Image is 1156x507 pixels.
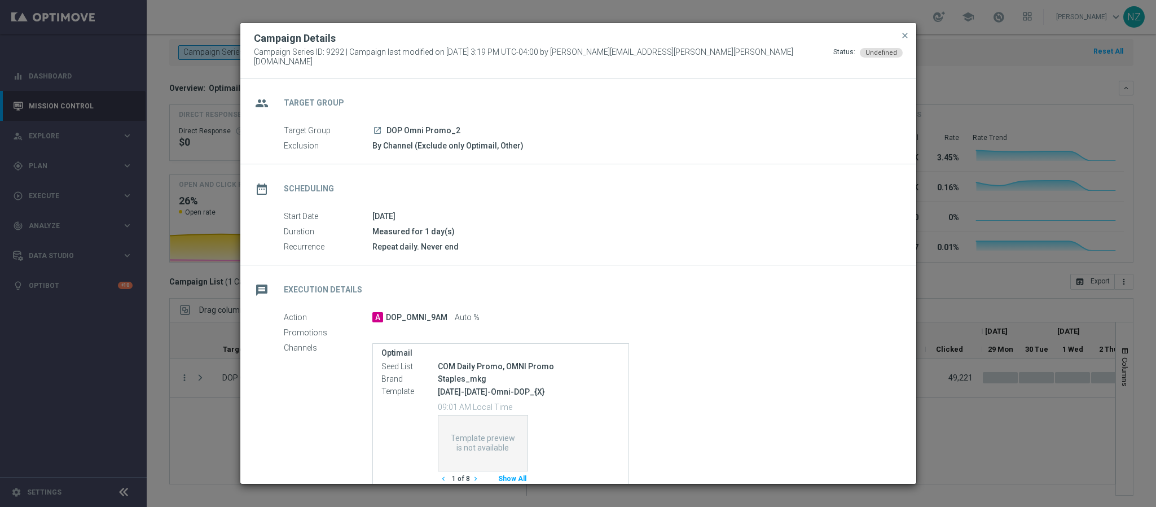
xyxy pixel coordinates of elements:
div: Staples_mkg [438,373,620,384]
div: By Channel (Exclude only Optimail, Other) [372,140,894,151]
h2: Campaign Details [254,32,336,45]
label: Exclusion [284,141,372,151]
label: Template [381,387,438,397]
h2: Target Group [284,98,344,108]
h2: Execution Details [284,285,362,295]
span: A [372,312,383,322]
span: Auto % [455,313,480,323]
span: close [900,31,909,40]
span: Template preview is not available [449,434,517,453]
h2: Scheduling [284,183,334,194]
label: Optimail [381,348,620,358]
button: chevron_left [438,471,452,487]
a: launch [372,126,383,136]
span: 1 of 8 [452,474,470,484]
label: Action [284,313,372,323]
label: Seed List [381,362,438,372]
i: chevron_right [472,475,480,483]
span: Campaign Series ID: 9292 | Campaign last modified on [DATE] 3:19 PM UTC-04:00 by [PERSON_NAME][EM... [254,47,833,67]
label: Channels [284,343,372,353]
i: message [252,280,272,300]
button: Show All [496,471,528,487]
span: DOP_OMNI_9AM [386,313,447,323]
div: [DATE] [372,211,894,222]
p: 09:01 AM Local Time [438,401,620,412]
colored-tag: Undefined [860,47,903,56]
div: Repeat daily. Never end [372,241,894,252]
span: Undefined [865,49,897,56]
label: Target Group [284,126,372,136]
span: DOP Omni Promo_2 [386,126,460,136]
label: Promotions [284,328,372,338]
label: Brand [381,374,438,384]
i: group [252,93,272,113]
i: date_range [252,179,272,199]
label: Start Date [284,212,372,222]
label: Recurrence [284,242,372,252]
div: Measured for 1 day(s) [372,226,894,237]
i: chevron_left [439,475,447,483]
button: chevron_right [470,471,484,487]
div: Status: [833,47,855,67]
label: Duration [284,227,372,237]
i: launch [373,126,382,135]
div: COM Daily Promo, OMNI Promo [438,361,620,372]
p: [DATE]-[DATE]-Omni-DOP_{X} [438,387,620,397]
